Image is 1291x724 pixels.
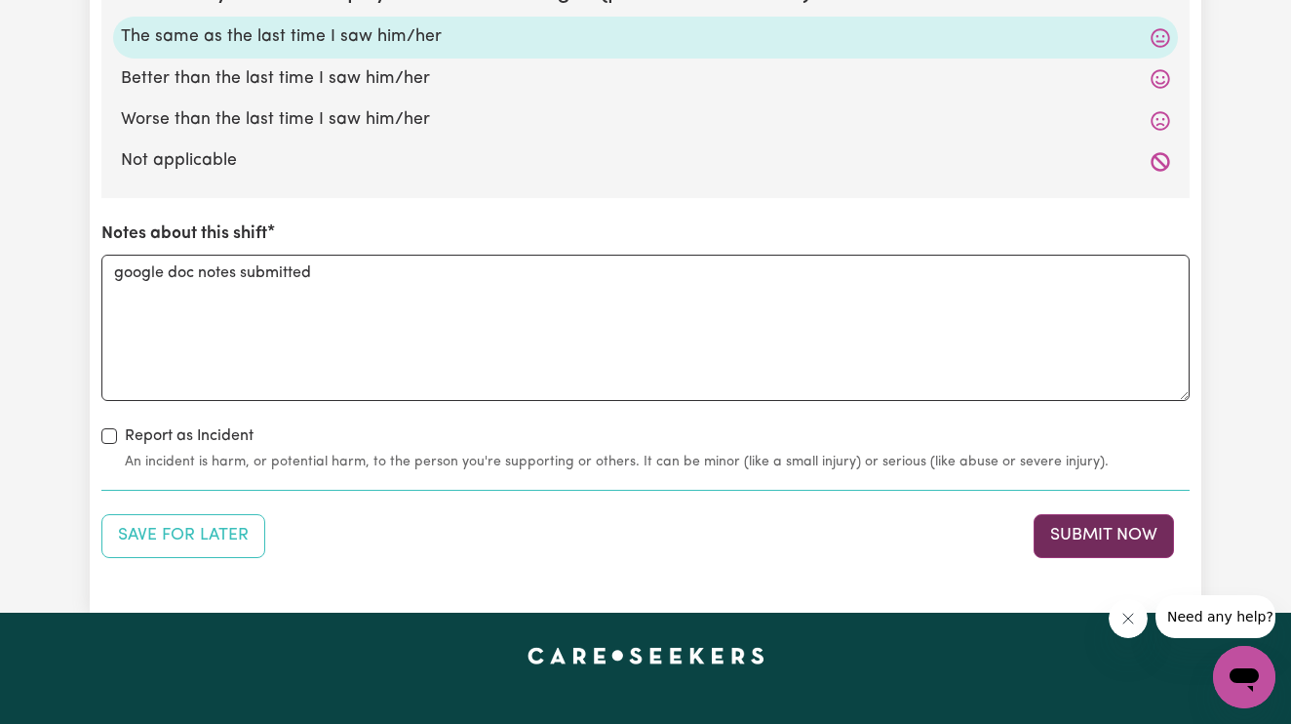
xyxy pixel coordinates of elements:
[101,255,1190,401] textarea: google doc notes submitted
[121,24,1170,50] label: The same as the last time I saw him/her
[125,424,254,448] label: Report as Incident
[121,107,1170,133] label: Worse than the last time I saw him/her
[1213,646,1275,708] iframe: Button to launch messaging window
[121,148,1170,174] label: Not applicable
[528,648,764,664] a: Careseekers home page
[101,514,265,557] button: Save your job report
[101,221,267,247] label: Notes about this shift
[125,452,1190,472] small: An incident is harm, or potential harm, to the person you're supporting or others. It can be mino...
[1109,599,1148,638] iframe: Close message
[121,66,1170,92] label: Better than the last time I saw him/her
[1155,595,1275,638] iframe: Message from company
[1034,514,1174,557] button: Submit your job report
